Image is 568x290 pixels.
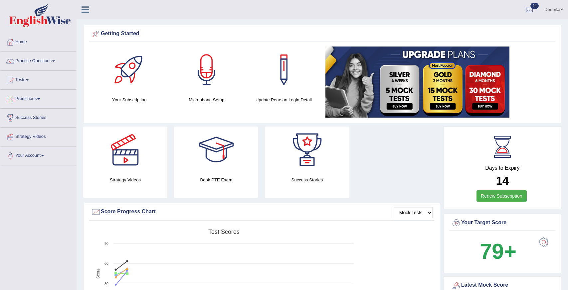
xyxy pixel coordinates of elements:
h4: Update Pearson Login Detail [249,96,319,103]
div: Score Progress Chart [91,207,433,217]
a: Your Account [0,146,76,163]
a: Home [0,33,76,49]
tspan: Score [96,268,100,279]
h4: Strategy Videos [83,176,167,183]
h4: Your Subscription [94,96,165,103]
a: Strategy Videos [0,128,76,144]
div: Getting Started [91,29,554,39]
h4: Success Stories [265,176,349,183]
div: Your Target Score [451,218,554,228]
a: Predictions [0,90,76,106]
a: Success Stories [0,109,76,125]
b: 79+ [480,239,516,263]
text: 60 [104,261,108,265]
h4: Book PTE Exam [174,176,258,183]
b: 14 [496,174,509,187]
a: Practice Questions [0,52,76,68]
h4: Microphone Setup [171,96,242,103]
tspan: Test scores [208,229,240,235]
a: Renew Subscription [476,190,527,202]
text: 90 [104,242,108,245]
a: Tests [0,71,76,87]
h4: Days to Expiry [451,165,554,171]
span: 14 [530,3,539,9]
text: 30 [104,282,108,286]
img: small5.jpg [325,47,509,118]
